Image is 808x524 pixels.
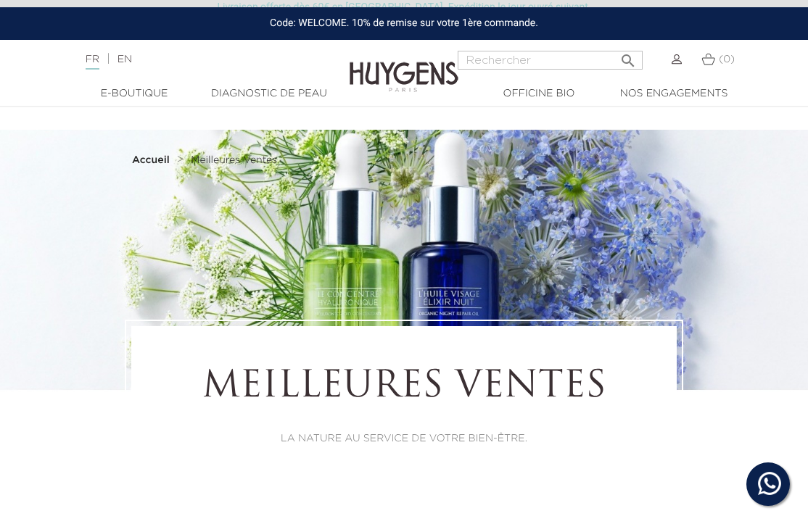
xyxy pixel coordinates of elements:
button:  [615,46,641,66]
i:  [619,48,637,65]
strong: Accueil [132,155,170,165]
img: Huygens [350,38,458,94]
a: Officine Bio [471,86,606,101]
h1: Meilleures Ventes [171,366,637,409]
a: EN [118,54,132,65]
a: Diagnostic de peau [202,86,337,101]
a: Nos engagements [606,86,741,101]
span: Meilleures Ventes [191,155,277,165]
div: | [78,51,326,68]
input: Rechercher [458,51,643,70]
a: Meilleures Ventes [191,154,277,166]
span: (0) [719,54,735,65]
a: Accueil [132,154,173,166]
p: LA NATURE AU SERVICE DE VOTRE BIEN-ÊTRE. [171,431,637,446]
a: E-Boutique [67,86,202,101]
a: FR [86,54,99,70]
